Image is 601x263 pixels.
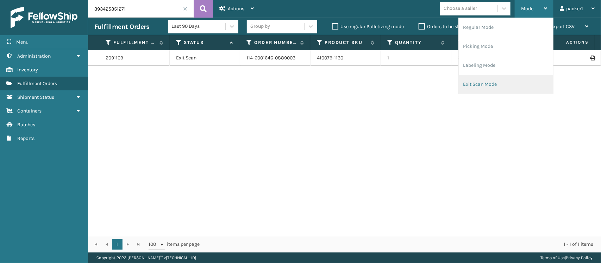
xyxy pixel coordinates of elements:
span: 100 [149,241,159,248]
td: Exit Scan [170,50,240,66]
p: Copyright 2023 [PERSON_NAME]™ v [TECHNICAL_ID] [96,252,196,263]
a: Terms of Use [540,255,565,260]
a: 393425351271 [458,55,489,61]
td: 1 [381,50,451,66]
div: Group by [250,23,270,30]
a: 2091109 [106,54,123,62]
li: Regular Mode [459,18,553,37]
a: 410079-1130 [317,55,343,61]
span: Shipment Status [17,94,54,100]
label: Order Number [254,39,297,46]
div: | [540,252,593,263]
div: Choose a seller [444,5,477,12]
span: Actions [228,6,244,12]
span: Administration [17,53,51,59]
span: Reports [17,135,35,141]
a: 1 [112,239,123,250]
label: Orders to be shipped [DATE] [419,24,487,30]
li: Picking Mode [459,37,553,56]
label: Quantity [395,39,438,46]
li: Labeling Mode [459,56,553,75]
span: items per page [149,239,200,250]
div: Last 90 Days [171,23,226,30]
span: Export CSV [550,24,575,30]
span: Inventory [17,67,38,73]
span: Fulfillment Orders [17,81,57,86]
span: Containers [17,108,42,114]
h3: Fulfillment Orders [94,23,149,31]
img: logo [11,7,77,28]
td: 114-6001646-0889003 [240,50,311,66]
label: Fulfillment Order Id [113,39,156,46]
a: Privacy Policy [566,255,593,260]
label: Use regular Palletizing mode [332,24,404,30]
div: 1 - 1 of 1 items [210,241,593,248]
span: Actions [544,37,593,48]
label: Product SKU [325,39,367,46]
li: Exit Scan Mode [459,75,553,94]
i: Print Label [590,56,594,60]
span: Menu [16,39,29,45]
span: Batches [17,122,35,128]
label: Status [184,39,226,46]
span: Mode [521,6,533,12]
